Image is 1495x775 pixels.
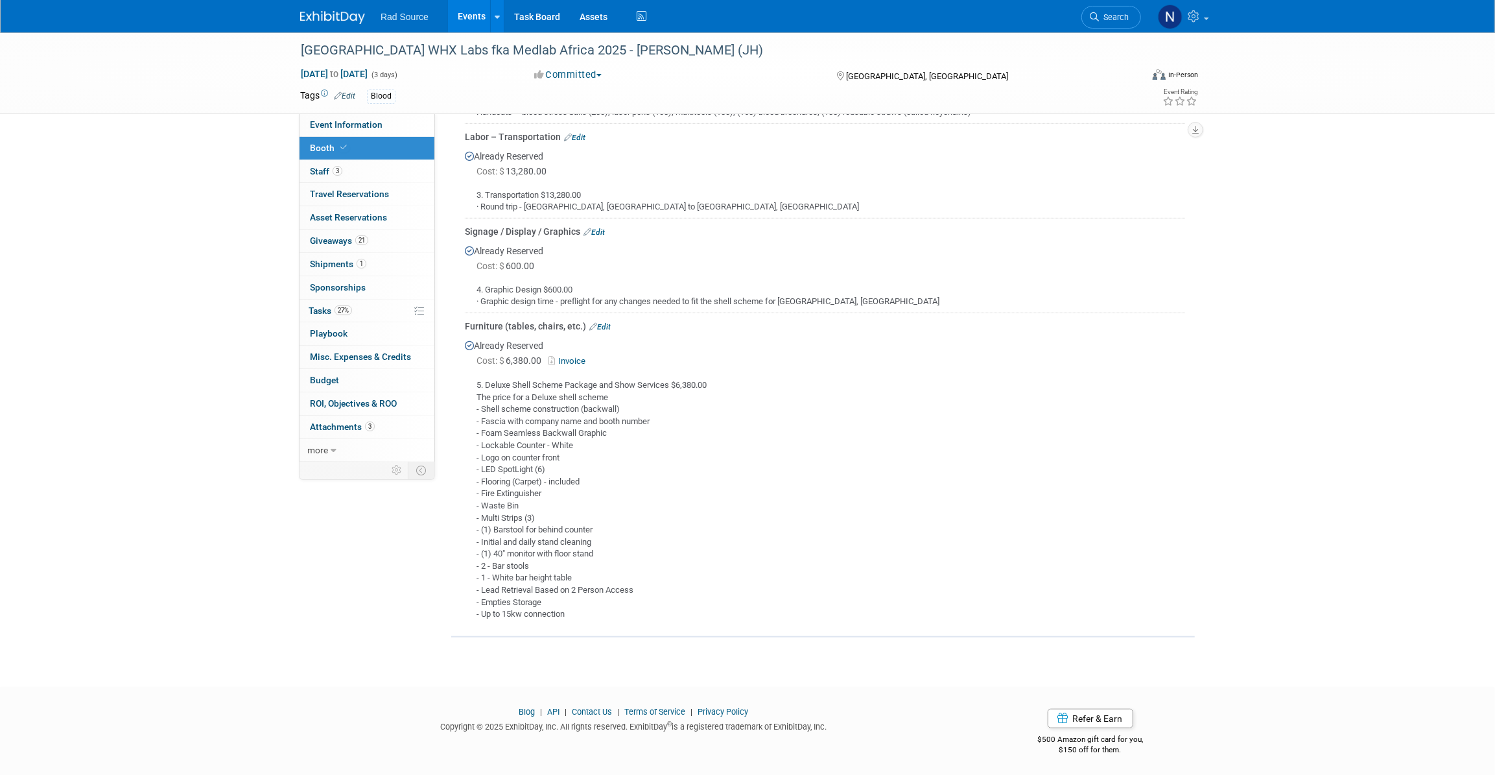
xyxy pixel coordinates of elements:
div: [GEOGRAPHIC_DATA] WHX Labs fka Medlab Africa 2025 - [PERSON_NAME] (JH) [296,39,1122,62]
a: Edit [334,91,355,101]
a: Misc. Expenses & Credits [300,346,434,368]
img: Nicole Bailey [1158,5,1183,29]
div: $150 off for them. [986,745,1195,756]
img: Format-Inperson.png [1153,69,1166,80]
span: Misc. Expenses & Credits [310,352,411,362]
img: ExhibitDay [300,11,365,24]
span: Staff [310,166,342,176]
a: Staff3 [300,160,434,183]
span: more [307,445,328,455]
a: API [547,707,559,717]
button: Committed [530,68,607,82]
div: Labor – Transportation [465,130,1185,143]
span: Tasks [309,305,352,316]
div: Signage / Display / Graphics [465,225,1185,238]
span: Sponsorships [310,282,366,292]
sup: ® [667,721,672,728]
span: Giveaways [310,235,368,246]
span: Budget [310,375,339,385]
a: Shipments1 [300,253,434,276]
span: 3 [333,166,342,176]
span: Attachments [310,422,375,432]
span: | [537,707,545,717]
td: Toggle Event Tabs [408,462,435,479]
span: | [561,707,570,717]
div: $500 Amazon gift card for you, [986,726,1195,756]
a: Sponsorships [300,276,434,299]
span: to [328,69,340,79]
span: 3 [365,422,375,431]
span: 21 [355,235,368,245]
div: 3. Transportation $13,280.00 · Round trip - [GEOGRAPHIC_DATA], [GEOGRAPHIC_DATA] to [GEOGRAPHIC_D... [465,179,1185,213]
a: Asset Reservations [300,206,434,229]
a: Booth [300,137,434,160]
a: Search [1081,6,1141,29]
span: 13,280.00 [477,166,552,176]
span: | [687,707,696,717]
a: Invoice [548,356,591,366]
div: In-Person [1168,70,1198,80]
div: Furniture (tables, chairs, etc.) [465,320,1185,333]
a: Giveaways21 [300,230,434,252]
a: Event Information [300,113,434,136]
a: Playbook [300,322,434,345]
a: Blog [519,707,535,717]
span: Travel Reservations [310,189,389,199]
a: Refer & Earn [1048,709,1133,728]
span: Cost: $ [477,166,506,176]
span: Cost: $ [477,261,506,271]
span: Search [1099,12,1129,22]
div: Already Reserved [465,238,1185,308]
div: Already Reserved [465,333,1185,621]
div: Event Rating [1162,89,1197,95]
a: Edit [583,228,605,237]
span: Shipments [310,259,366,269]
i: Booth reservation complete [340,144,347,151]
a: more [300,439,434,462]
div: Copyright © 2025 ExhibitDay, Inc. All rights reserved. ExhibitDay is a registered trademark of Ex... [300,718,967,733]
span: [GEOGRAPHIC_DATA], [GEOGRAPHIC_DATA] [846,71,1008,81]
a: Attachments3 [300,416,434,438]
a: Budget [300,369,434,392]
div: Event Format [1065,67,1198,87]
a: ROI, Objectives & ROO [300,392,434,415]
a: Edit [564,133,585,142]
span: Rad Source [381,12,429,22]
span: Event Information [310,119,383,130]
span: (3 days) [370,71,397,79]
span: Booth [310,143,349,153]
span: 27% [335,305,352,315]
span: 6,380.00 [477,355,547,366]
span: Playbook [310,328,347,339]
a: Terms of Service [624,707,685,717]
a: Edit [589,322,611,331]
span: [DATE] [DATE] [300,68,368,80]
div: Already Reserved [465,143,1185,213]
div: Blood [367,89,395,103]
a: Privacy Policy [698,707,748,717]
a: Tasks27% [300,300,434,322]
span: Cost: $ [477,355,506,366]
span: | [614,707,622,717]
a: Travel Reservations [300,183,434,206]
td: Tags [300,89,355,104]
span: 1 [357,259,366,268]
div: 5. Deluxe Shell Scheme Package and Show Services $6,380.00 The price for a Deluxe shell scheme - ... [465,369,1185,621]
span: 600.00 [477,261,539,271]
a: Contact Us [572,707,612,717]
span: ROI, Objectives & ROO [310,398,397,409]
span: Asset Reservations [310,212,387,222]
td: Personalize Event Tab Strip [386,462,408,479]
div: 4. Graphic Design $600.00 · Graphic design time - preflight for any changes needed to fit the she... [465,274,1185,308]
